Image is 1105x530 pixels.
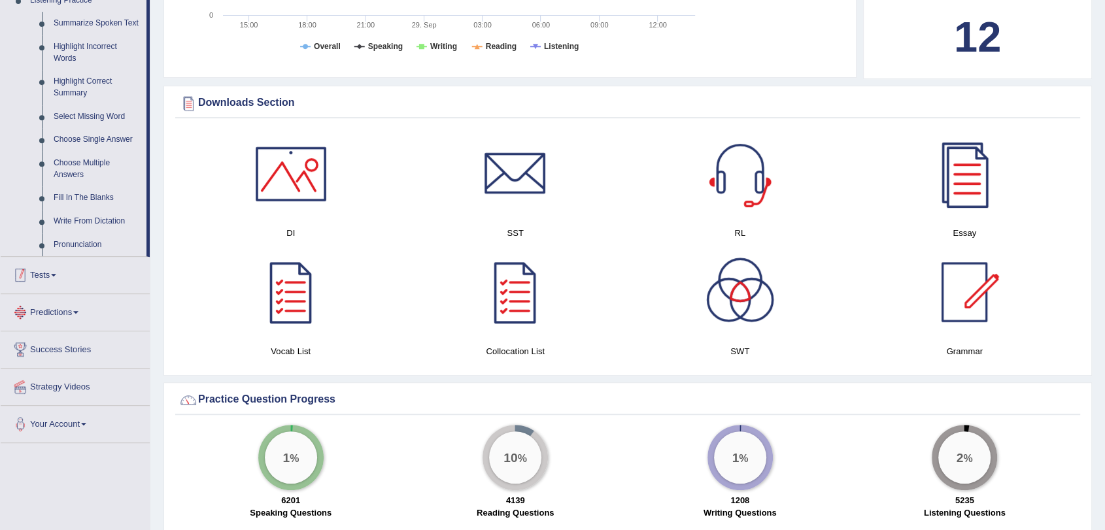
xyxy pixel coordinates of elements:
label: Writing Questions [704,506,777,519]
tspan: Speaking [368,42,403,51]
h4: Grammar [859,344,1071,358]
h4: SST [410,226,622,240]
a: Tests [1,257,150,290]
text: 12:00 [649,21,667,29]
h4: DI [185,226,397,240]
div: % [489,431,541,484]
text: 21:00 [357,21,375,29]
big: 2 [957,450,964,465]
text: 09:00 [590,21,609,29]
strong: 5235 [955,495,974,505]
text: 03:00 [473,21,492,29]
a: Write From Dictation [48,210,146,233]
a: Highlight Correct Summary [48,70,146,105]
h4: SWT [634,344,846,358]
a: Choose Multiple Answers [48,152,146,186]
b: 12 [954,13,1001,61]
strong: 6201 [281,495,300,505]
tspan: Listening [544,42,579,51]
text: 0 [209,11,213,19]
big: 10 [503,450,517,465]
tspan: Writing [430,42,457,51]
big: 1 [282,450,290,465]
h4: Vocab List [185,344,397,358]
strong: 4139 [506,495,525,505]
div: % [938,431,991,484]
tspan: Overall [314,42,341,51]
a: Predictions [1,294,150,327]
strong: 1208 [730,495,749,505]
a: Success Stories [1,331,150,364]
tspan: Reading [486,42,517,51]
a: Strategy Videos [1,369,150,401]
text: 15:00 [240,21,258,29]
a: Summarize Spoken Text [48,12,146,35]
div: % [714,431,766,484]
tspan: 29. Sep [412,21,437,29]
h4: Collocation List [410,344,622,358]
a: Highlight Incorrect Words [48,35,146,70]
label: Listening Questions [924,506,1006,519]
text: 06:00 [532,21,551,29]
a: Select Missing Word [48,105,146,129]
h4: RL [634,226,846,240]
text: 18:00 [298,21,316,29]
div: Practice Question Progress [178,390,1077,410]
h4: Essay [859,226,1071,240]
a: Pronunciation [48,233,146,257]
div: % [265,431,317,484]
a: Choose Single Answer [48,128,146,152]
a: Your Account [1,406,150,439]
label: Speaking Questions [250,506,331,519]
big: 1 [732,450,739,465]
label: Reading Questions [477,506,554,519]
div: Downloads Section [178,93,1077,113]
a: Fill In The Blanks [48,186,146,210]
